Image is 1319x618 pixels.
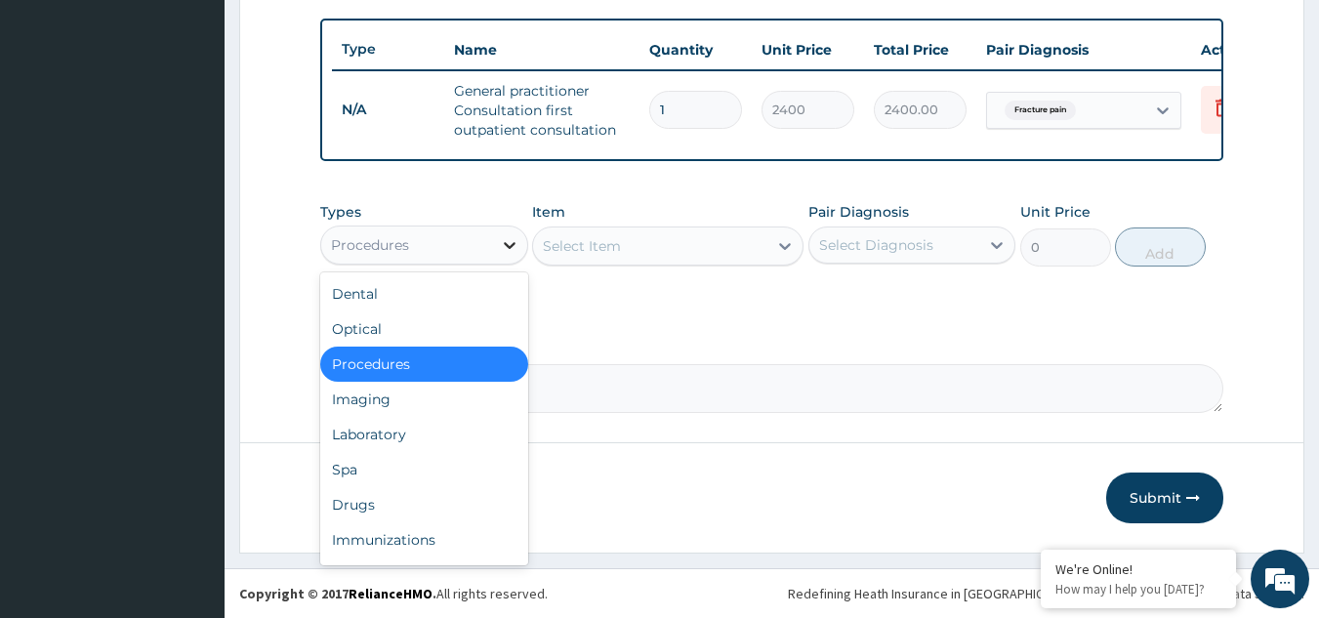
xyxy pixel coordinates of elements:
[819,235,933,255] div: Select Diagnosis
[331,235,409,255] div: Procedures
[1191,30,1289,69] th: Actions
[102,109,328,135] div: Chat with us now
[1005,101,1076,120] span: Fracture pain
[444,30,639,69] th: Name
[808,202,909,222] label: Pair Diagnosis
[320,487,528,522] div: Drugs
[320,337,1224,353] label: Comment
[320,276,528,311] div: Dental
[36,98,79,146] img: d_794563401_company_1708531726252_794563401
[1055,581,1221,597] p: How may I help you today?
[320,347,528,382] div: Procedures
[320,204,361,221] label: Types
[320,452,528,487] div: Spa
[332,92,444,128] td: N/A
[320,10,367,57] div: Minimize live chat window
[752,30,864,69] th: Unit Price
[1115,227,1206,267] button: Add
[332,31,444,67] th: Type
[320,311,528,347] div: Optical
[225,568,1319,618] footer: All rights reserved.
[113,185,269,382] span: We're online!
[864,30,976,69] th: Total Price
[349,585,433,602] a: RelianceHMO
[1055,560,1221,578] div: We're Online!
[543,236,621,256] div: Select Item
[444,71,639,149] td: General practitioner Consultation first outpatient consultation
[639,30,752,69] th: Quantity
[788,584,1304,603] div: Redefining Heath Insurance in [GEOGRAPHIC_DATA] using Telemedicine and Data Science!
[320,417,528,452] div: Laboratory
[320,557,528,593] div: Others
[1106,473,1223,523] button: Submit
[532,202,565,222] label: Item
[320,382,528,417] div: Imaging
[976,30,1191,69] th: Pair Diagnosis
[320,522,528,557] div: Immunizations
[10,411,372,479] textarea: Type your message and hit 'Enter'
[1020,202,1091,222] label: Unit Price
[239,585,436,602] strong: Copyright © 2017 .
